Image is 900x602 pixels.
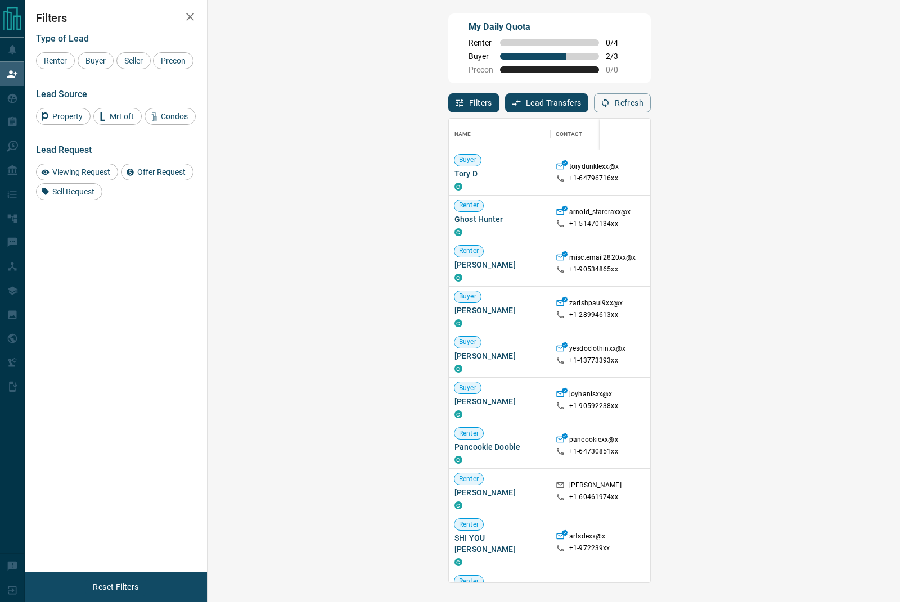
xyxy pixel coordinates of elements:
span: [PERSON_NAME] [454,396,544,407]
p: zarishpaul9xx@x [569,298,623,310]
p: +1- 51470134xx [569,219,618,229]
button: Lead Transfers [505,93,589,112]
div: Sell Request [36,183,102,200]
div: Property [36,108,91,125]
div: Offer Request [121,164,193,180]
span: Renter [454,429,483,438]
span: Buyer [454,337,481,347]
span: Buyer [454,383,481,393]
div: MrLoft [93,108,142,125]
span: Condos [157,112,192,121]
p: +1- 28994613xx [569,310,618,320]
span: Buyer [469,52,493,61]
p: +1- 90534865xx [569,265,618,274]
button: Reset Filters [85,577,146,596]
p: My Daily Quota [469,20,631,34]
span: Renter [454,520,483,529]
h2: Filters [36,11,196,25]
div: condos.ca [454,228,462,236]
span: Lead Request [36,144,92,155]
span: Offer Request [133,168,190,176]
div: Precon [153,52,193,69]
div: Condos [145,108,196,125]
span: Renter [454,201,483,210]
span: Tory D [454,168,544,179]
button: Filters [448,93,499,112]
p: artsdexx@x [569,532,605,544]
span: 0 / 0 [606,65,631,74]
span: Buyer [454,155,481,165]
span: Sell Request [48,187,98,196]
div: Name [454,119,471,150]
span: Viewing Request [48,168,114,176]
div: Renter [36,52,75,69]
div: condos.ca [454,410,462,418]
div: condos.ca [454,274,462,282]
div: Seller [116,52,151,69]
p: +1- 60461974xx [569,492,618,502]
p: misc.email2820xx@x [569,253,636,265]
div: Name [449,119,550,150]
div: condos.ca [454,183,462,191]
span: Renter [454,246,483,256]
span: Seller [120,56,147,65]
div: condos.ca [454,456,462,464]
p: +1- 43773393xx [569,356,618,365]
span: Buyer [82,56,110,65]
span: Precon [469,65,493,74]
span: [PERSON_NAME] [454,259,544,270]
span: [PERSON_NAME] [454,350,544,361]
p: [PERSON_NAME] [569,481,622,492]
div: Buyer [78,52,114,69]
div: condos.ca [454,365,462,373]
div: condos.ca [454,319,462,327]
div: Viewing Request [36,164,118,180]
p: +1- 64730851xx [569,447,618,456]
span: 2 / 3 [606,52,631,61]
span: Renter [469,38,493,47]
span: Precon [157,56,190,65]
span: Property [48,112,87,121]
span: Renter [454,474,483,484]
p: +1- 972239xx [569,544,610,553]
p: yesdoclothinxx@x [569,344,625,356]
span: SHI YOU [PERSON_NAME] [454,532,544,555]
p: arnold_starcraxx@x [569,207,631,219]
div: condos.ca [454,501,462,509]
span: [PERSON_NAME] [454,487,544,498]
span: Lead Source [36,89,87,99]
span: Renter [40,56,71,65]
p: pancookiexx@x [569,435,618,447]
span: Renter [454,577,483,586]
span: Buyer [454,292,481,301]
div: condos.ca [454,558,462,566]
span: 0 / 4 [606,38,631,47]
p: torydunklexx@x [569,162,619,174]
span: Type of Lead [36,33,89,44]
p: joyhanisxx@x [569,390,613,401]
p: +1- 64796716xx [569,174,618,183]
span: MrLoft [106,112,138,121]
div: Contact [556,119,582,150]
span: Pancookie Dooble [454,441,544,452]
button: Refresh [594,93,651,112]
div: Contact [550,119,640,150]
span: [PERSON_NAME] [454,305,544,316]
p: +1- 90592238xx [569,401,618,411]
span: Ghost Hunter [454,214,544,225]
